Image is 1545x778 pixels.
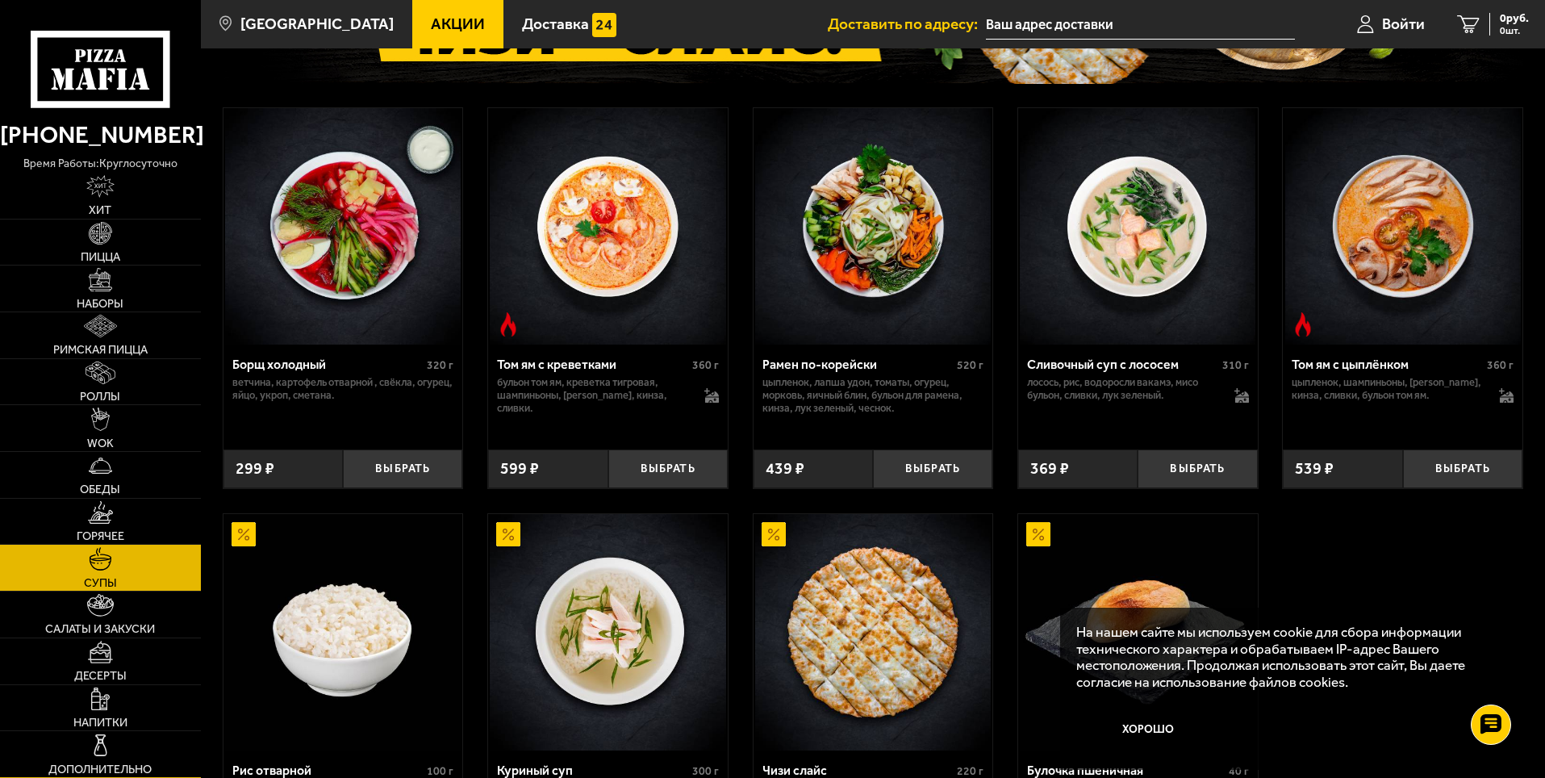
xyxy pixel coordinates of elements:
div: Сливочный суп с лососем [1027,357,1218,372]
img: Акционный [232,522,256,546]
span: [GEOGRAPHIC_DATA] [240,16,394,31]
div: Рис отварной [232,763,424,778]
span: Войти [1382,16,1425,31]
span: 220 г [957,764,983,778]
p: цыпленок, лапша удон, томаты, огурец, морковь, яичный блин, бульон для рамена, кинза, лук зеленый... [762,376,984,415]
img: Булочка пшеничная [1020,514,1255,750]
img: Акционный [1026,522,1050,546]
span: 599 ₽ [500,461,539,477]
div: Чизи слайс [762,763,954,778]
a: Рамен по-корейски [754,108,993,344]
img: 15daf4d41897b9f0e9f617042186c801.svg [592,13,616,37]
span: 0 руб. [1500,13,1529,24]
span: 369 ₽ [1030,461,1069,477]
p: ветчина, картофель отварной , свёкла, огурец, яйцо, укроп, сметана. [232,376,454,402]
span: 439 ₽ [766,461,804,477]
a: АкционныйКуриный суп [488,514,728,750]
span: 539 ₽ [1295,461,1334,477]
div: Куриный суп [497,763,688,778]
span: 360 г [692,358,719,372]
span: Доставить по адресу: [828,16,986,31]
a: Борщ холодный [223,108,463,344]
a: АкционныйЧизи слайс [754,514,993,750]
img: Рис отварной [225,514,461,750]
a: Острое блюдоТом ям с цыплёнком [1283,108,1522,344]
img: Острое блюдо [1291,312,1315,337]
p: На нашем сайте мы используем cookie для сбора информации технического характера и обрабатываем IP... [1076,624,1498,691]
input: Ваш адрес доставки [986,10,1295,40]
span: Акции [431,16,485,31]
span: Доставка [522,16,589,31]
span: Салаты и закуски [45,623,155,634]
button: Выбрать [873,450,992,489]
span: Пицца [81,251,120,262]
button: Выбрать [1403,450,1522,489]
span: 520 г [957,358,983,372]
img: Сливочный суп с лососем [1020,108,1255,344]
button: Выбрать [608,450,728,489]
img: Акционный [762,522,786,546]
p: цыпленок, шампиньоны, [PERSON_NAME], кинза, сливки, бульон том ям. [1292,376,1483,402]
a: АкционныйРис отварной [223,514,463,750]
p: бульон том ям, креветка тигровая, шампиньоны, [PERSON_NAME], кинза, сливки. [497,376,688,415]
span: Обеды [80,483,120,495]
img: Том ям с цыплёнком [1285,108,1521,344]
div: Борщ холодный [232,357,424,372]
span: 300 г [692,764,719,778]
img: Том ям с креветками [490,108,725,344]
span: 100 г [427,764,453,778]
span: 360 г [1487,358,1514,372]
div: Том ям с цыплёнком [1292,357,1483,372]
a: Острое блюдоТом ям с креветками [488,108,728,344]
div: Рамен по-корейски [762,357,954,372]
a: Сливочный суп с лососем [1018,108,1258,344]
span: Хит [89,204,111,215]
span: Десерты [74,670,127,681]
span: Римская пицца [53,344,148,355]
button: Выбрать [343,450,462,489]
span: Наборы [77,298,123,309]
span: 299 ₽ [236,461,274,477]
span: Дополнительно [48,763,152,775]
span: Роллы [80,391,120,402]
img: Рамен по-корейски [755,108,991,344]
img: Острое блюдо [496,312,520,337]
a: АкционныйБулочка пшеничная [1018,514,1258,750]
div: Булочка пшеничная [1027,763,1225,778]
img: Акционный [496,522,520,546]
span: WOK [87,437,114,449]
p: лосось, рис, водоросли вакамэ, мисо бульон, сливки, лук зеленый. [1027,376,1218,402]
span: Супы [84,577,117,588]
span: 0 шт. [1500,26,1529,36]
span: 310 г [1222,358,1249,372]
span: Горячее [77,530,124,542]
img: Куриный суп [490,514,725,750]
span: 40 г [1229,764,1249,778]
div: Том ям с креветками [497,357,688,372]
span: Напитки [73,717,127,728]
button: Хорошо [1076,706,1221,755]
img: Чизи слайс [755,514,991,750]
span: 320 г [427,358,453,372]
button: Выбрать [1138,450,1257,489]
img: Борщ холодный [225,108,461,344]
